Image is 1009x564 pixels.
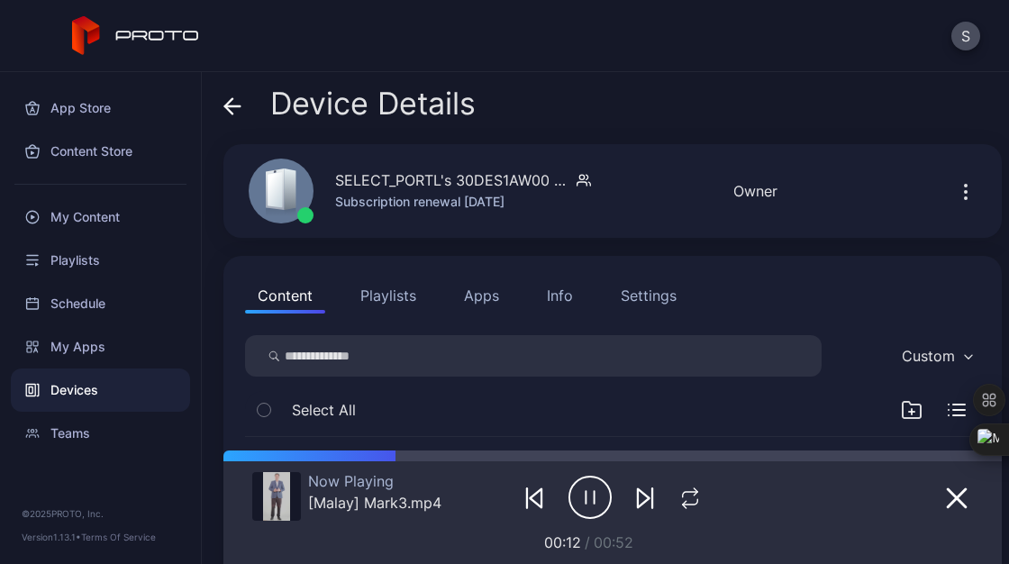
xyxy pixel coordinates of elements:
[594,533,633,551] span: 00:52
[534,277,586,314] button: Info
[902,347,955,365] div: Custom
[22,532,81,542] span: Version 1.13.1 •
[544,533,581,551] span: 00:12
[348,277,429,314] button: Playlists
[308,472,441,490] div: Now Playing
[11,239,190,282] a: Playlists
[292,399,356,421] span: Select All
[11,325,190,368] a: My Apps
[335,191,591,213] div: Subscription renewal [DATE]
[11,196,190,239] a: My Content
[585,533,590,551] span: /
[11,130,190,173] a: Content Store
[621,285,677,306] div: Settings
[22,506,179,521] div: © 2025 PROTO, Inc.
[11,282,190,325] a: Schedule
[733,180,777,202] div: Owner
[11,368,190,412] a: Devices
[11,412,190,455] a: Teams
[81,532,156,542] a: Terms Of Service
[308,494,441,512] div: [Malay] Mark3.mp4
[245,277,325,314] button: Content
[270,86,476,121] span: Device Details
[608,277,689,314] button: Settings
[951,22,980,50] button: S
[451,277,512,314] button: Apps
[11,86,190,130] a: App Store
[893,335,980,377] button: Custom
[547,285,573,306] div: Info
[335,169,569,191] div: SELECT_PORTL's 30DES1AW00 M2WKT43A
